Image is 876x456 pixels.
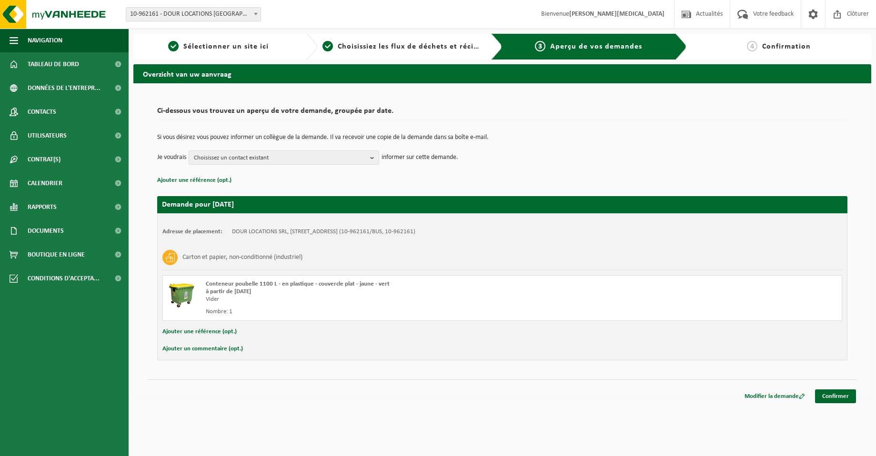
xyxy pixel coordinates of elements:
[157,174,232,187] button: Ajouter une référence (opt.)
[28,148,60,171] span: Contrat(s)
[126,8,261,21] span: 10-962161 - DOUR LOCATIONS SRL - DOUR
[28,29,62,52] span: Navigation
[183,43,269,50] span: Sélectionner un site ici
[569,10,665,18] strong: [PERSON_NAME][MEDICAL_DATA]
[28,267,100,290] span: Conditions d'accepta...
[28,171,62,195] span: Calendrier
[182,250,302,265] h3: Carton et papier, non-conditionné (industriel)
[206,288,251,295] strong: à partir de [DATE]
[338,43,496,50] span: Choisissiez les flux de déchets et récipients
[535,41,545,51] span: 3
[157,107,847,120] h2: Ci-dessous vous trouvez un aperçu de votre demande, groupée par date.
[762,43,811,50] span: Confirmation
[162,326,237,338] button: Ajouter une référence (opt.)
[747,41,757,51] span: 4
[162,201,234,208] strong: Demande pour [DATE]
[322,41,333,51] span: 2
[737,389,812,403] a: Modifier la demande
[157,134,847,141] p: Si vous désirez vous pouvez informer un collègue de la demande. Il va recevoir une copie de la de...
[206,281,390,287] span: Conteneur poubelle 1100 L - en plastique - couvercle plat - jaune - vert
[133,64,871,83] h2: Overzicht van uw aanvraag
[28,195,57,219] span: Rapports
[168,280,196,309] img: WB-1100-HPE-GN-50.png
[28,52,79,76] span: Tableau de bord
[815,389,856,403] a: Confirmer
[28,124,67,148] span: Utilisateurs
[28,76,101,100] span: Données de l'entrepr...
[382,150,458,165] p: informer sur cette demande.
[162,228,222,235] strong: Adresse de placement:
[157,150,186,165] p: Je voudrais
[206,296,541,303] div: Vider
[322,41,483,52] a: 2Choisissiez les flux de déchets et récipients
[206,308,541,316] div: Nombre: 1
[162,343,243,355] button: Ajouter un commentaire (opt.)
[550,43,642,50] span: Aperçu de vos demandes
[28,243,85,267] span: Boutique en ligne
[28,100,56,124] span: Contacts
[28,219,64,243] span: Documents
[232,228,415,236] td: DOUR LOCATIONS SRL, [STREET_ADDRESS] (10-962161/BUS, 10-962161)
[126,7,261,21] span: 10-962161 - DOUR LOCATIONS SRL - DOUR
[168,41,179,51] span: 1
[189,150,379,165] button: Choisissez un contact existant
[5,435,159,456] iframe: chat widget
[194,151,366,165] span: Choisissez un contact existant
[138,41,299,52] a: 1Sélectionner un site ici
